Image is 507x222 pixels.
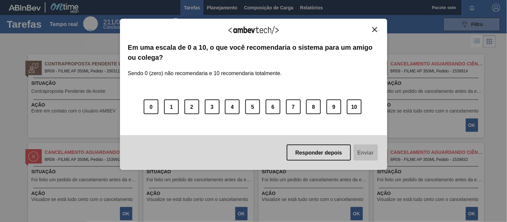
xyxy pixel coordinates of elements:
button: 4 [225,99,240,114]
button: 0 [144,99,158,114]
button: 1 [164,99,179,114]
button: 3 [205,99,220,114]
button: Fechar [370,27,379,32]
font: Responder depois [295,150,342,156]
font: 5 [251,104,254,110]
font: 9 [333,104,336,110]
font: 10 [351,104,357,110]
font: 2 [190,104,193,110]
font: 6 [271,104,274,110]
font: 3 [211,104,214,110]
img: Logo Ambevtech [229,26,279,34]
font: 1 [170,104,173,110]
button: 7 [286,99,301,114]
button: 10 [347,99,362,114]
font: 7 [292,104,295,110]
font: Em uma escala de 0 a 10, o que você recomendaria o sistema para um amigo ou colega? [128,44,373,61]
img: Fechar [372,27,377,32]
font: 4 [231,104,234,110]
button: Responder depois [287,145,351,161]
button: 9 [327,99,341,114]
font: 0 [150,104,153,110]
button: 6 [266,99,280,114]
button: 2 [184,99,199,114]
font: Sendo 0 (zero) não recomendaria e 10 recomendaria totalmente. [128,70,282,76]
button: 8 [306,99,321,114]
font: 8 [312,104,315,110]
button: 5 [245,99,260,114]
